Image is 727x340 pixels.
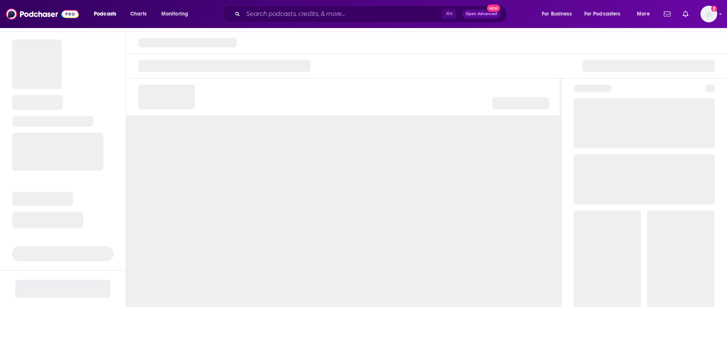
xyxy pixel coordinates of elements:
[700,6,717,22] span: Logged in as EvolveMKD
[6,7,79,21] img: Podchaser - Follow, Share and Rate Podcasts
[487,5,501,12] span: New
[584,9,621,19] span: For Podcasters
[130,9,147,19] span: Charts
[711,6,717,12] svg: Add a profile image
[537,8,581,20] button: open menu
[466,12,497,16] span: Open Advanced
[637,9,650,19] span: More
[542,9,572,19] span: For Business
[700,6,717,22] img: User Profile
[680,8,691,20] a: Show notifications dropdown
[442,9,456,19] span: ⌘ K
[661,8,674,20] a: Show notifications dropdown
[462,9,501,19] button: Open AdvancedNew
[161,9,188,19] span: Monitoring
[243,8,442,20] input: Search podcasts, credits, & more...
[156,8,198,20] button: open menu
[89,8,126,20] button: open menu
[632,8,659,20] button: open menu
[579,8,632,20] button: open menu
[125,8,151,20] a: Charts
[94,9,116,19] span: Podcasts
[700,6,717,22] button: Show profile menu
[229,5,514,23] div: Search podcasts, credits, & more...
